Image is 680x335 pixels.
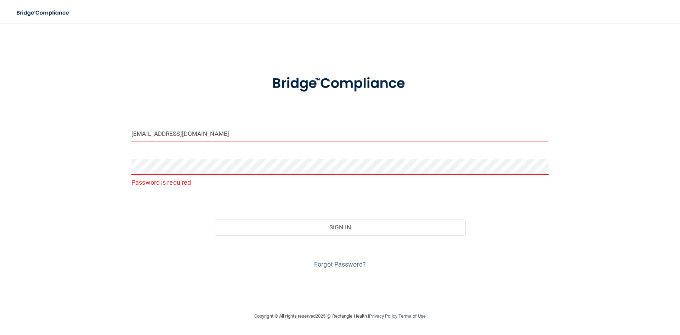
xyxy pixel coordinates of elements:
[211,305,469,328] div: Copyright © All rights reserved 2025 @ Rectangle Health | |
[131,177,549,188] p: Password is required
[257,65,423,102] img: bridge_compliance_login_screen.278c3ca4.svg
[314,261,366,268] a: Forgot Password?
[398,313,426,319] a: Terms of Use
[131,125,549,141] input: Email
[215,219,465,235] button: Sign In
[369,313,397,319] a: Privacy Policy
[11,6,76,20] img: bridge_compliance_login_screen.278c3ca4.svg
